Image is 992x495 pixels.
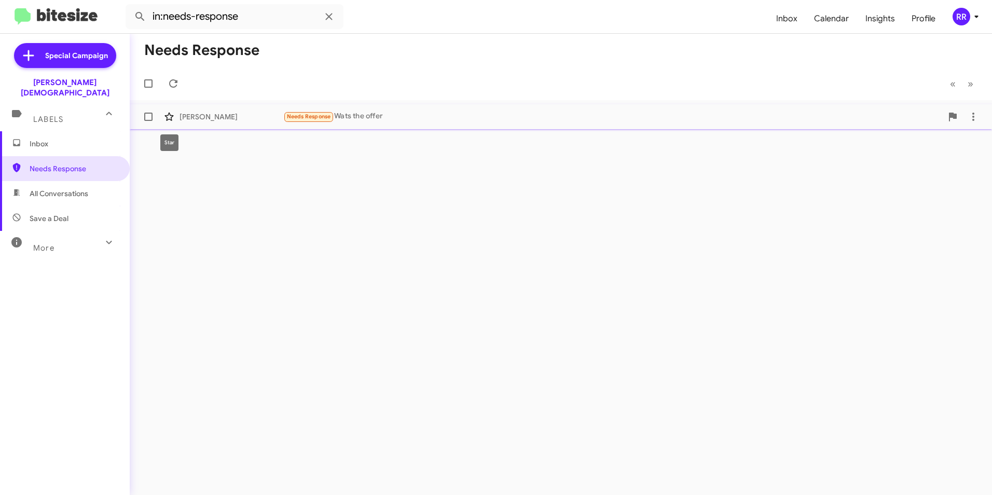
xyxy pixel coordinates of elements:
[180,112,283,122] div: [PERSON_NAME]
[126,4,343,29] input: Search
[857,4,903,34] a: Insights
[953,8,970,25] div: RR
[30,188,88,199] span: All Conversations
[14,43,116,68] a: Special Campaign
[961,73,980,94] button: Next
[944,73,962,94] button: Previous
[45,50,108,61] span: Special Campaign
[30,163,118,174] span: Needs Response
[944,8,981,25] button: RR
[768,4,806,34] a: Inbox
[806,4,857,34] a: Calendar
[968,77,973,90] span: »
[283,111,942,122] div: Wats the offer
[950,77,956,90] span: «
[33,243,54,253] span: More
[30,213,68,224] span: Save a Deal
[903,4,944,34] a: Profile
[30,139,118,149] span: Inbox
[160,134,178,151] div: Star
[944,73,980,94] nav: Page navigation example
[287,113,331,120] span: Needs Response
[144,42,259,59] h1: Needs Response
[33,115,63,124] span: Labels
